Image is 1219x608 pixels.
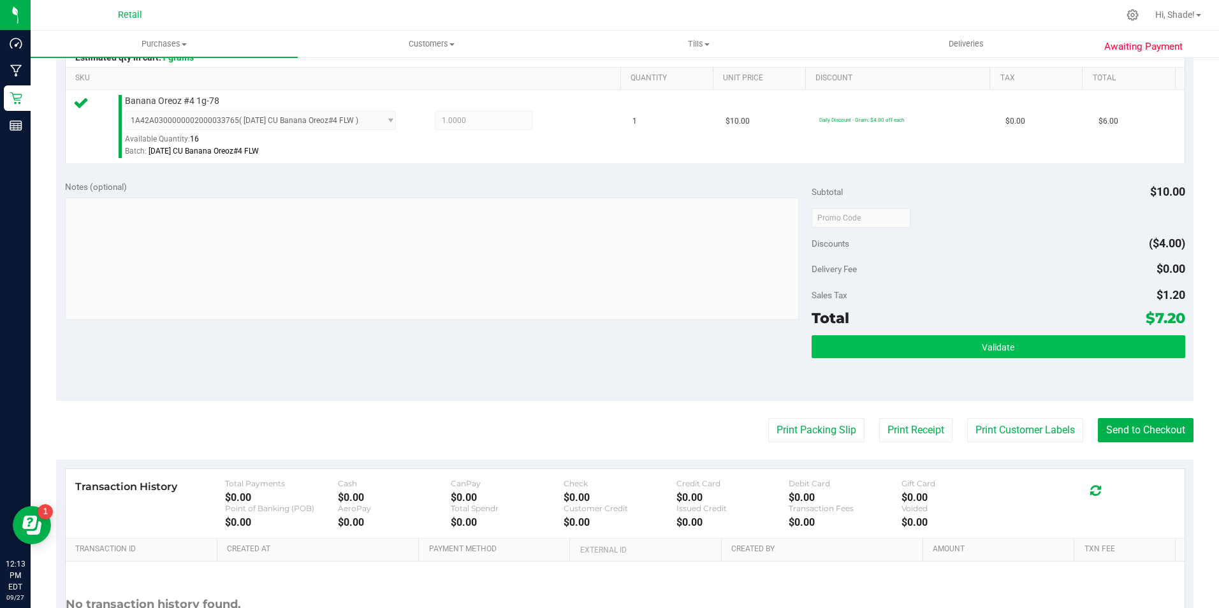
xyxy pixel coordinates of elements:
div: $0.00 [901,491,1014,503]
div: Gift Card [901,479,1014,488]
div: Cash [338,479,451,488]
div: $0.00 [901,516,1014,528]
a: Tax [1000,73,1077,83]
div: Transaction Fees [789,503,901,513]
button: Print Receipt [879,418,953,442]
span: $6.00 [1099,115,1118,127]
span: $7.20 [1146,309,1185,327]
inline-svg: Dashboard [10,37,22,50]
div: Total Spendr [451,503,564,513]
a: Created By [731,544,918,554]
a: Amount [933,544,1069,554]
span: Retail [118,10,142,20]
span: Daily Discount - Gram: $4.00 off each [819,117,904,123]
a: Deliveries [833,31,1100,57]
a: Customers [298,31,565,57]
div: AeroPay [338,503,451,513]
span: Batch: [125,147,147,156]
span: Validate [982,342,1014,352]
div: $0.00 [338,491,451,503]
a: Unit Price [723,73,800,83]
span: Purchases [31,38,298,50]
span: $10.00 [1150,185,1185,198]
span: Delivery Fee [812,264,857,274]
div: Manage settings [1125,9,1141,21]
div: $0.00 [789,491,901,503]
a: Created At [227,544,414,554]
span: $1.20 [1157,288,1185,301]
a: SKU [75,73,615,83]
button: Print Packing Slip [768,418,865,442]
div: $0.00 [789,516,901,528]
p: 09/27 [6,593,25,602]
span: Banana Oreoz #4 1g-78 [125,95,219,107]
button: Print Customer Labels [967,418,1083,442]
div: Credit Card [676,479,789,488]
inline-svg: Manufacturing [10,64,22,77]
button: Send to Checkout [1098,418,1193,442]
span: Customers [298,38,564,50]
span: ($4.00) [1149,236,1185,250]
inline-svg: Retail [10,92,22,105]
iframe: Resource center unread badge [38,504,53,519]
div: Issued Credit [676,503,789,513]
div: Customer Credit [564,503,676,513]
div: $0.00 [225,516,338,528]
span: Total [812,309,849,327]
span: $10.00 [726,115,750,127]
div: Check [564,479,676,488]
th: External ID [569,539,720,561]
div: Total Payments [225,479,338,488]
a: Discount [815,73,985,83]
span: 16 [190,134,199,143]
span: $0.00 [1005,115,1025,127]
div: $0.00 [676,491,789,503]
inline-svg: Reports [10,119,22,132]
a: Payment Method [429,544,566,554]
span: Subtotal [812,187,843,197]
span: Notes (optional) [65,182,127,192]
button: Validate [812,335,1185,358]
input: Promo Code [812,208,910,228]
div: Point of Banking (POB) [225,503,338,513]
iframe: Resource center [13,506,51,544]
span: Hi, Shade! [1155,10,1195,20]
div: Voided [901,503,1014,513]
div: $0.00 [564,516,676,528]
a: Txn Fee [1084,544,1171,554]
a: Transaction ID [75,544,212,554]
div: $0.00 [676,516,789,528]
p: 12:13 PM EDT [6,558,25,593]
div: Debit Card [789,479,901,488]
div: CanPay [451,479,564,488]
div: $0.00 [225,491,338,503]
div: $0.00 [451,491,564,503]
span: $0.00 [1157,262,1185,275]
div: $0.00 [564,491,676,503]
span: Deliveries [931,38,1001,50]
span: Sales Tax [812,290,847,300]
div: Available Quantity: [125,130,411,155]
span: [DATE] CU Banana Oreoz#4 FLW [149,147,259,156]
span: Discounts [812,232,849,255]
div: $0.00 [451,516,564,528]
a: Total [1093,73,1170,83]
a: Purchases [31,31,298,57]
span: Awaiting Payment [1104,40,1183,54]
div: $0.00 [338,516,451,528]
